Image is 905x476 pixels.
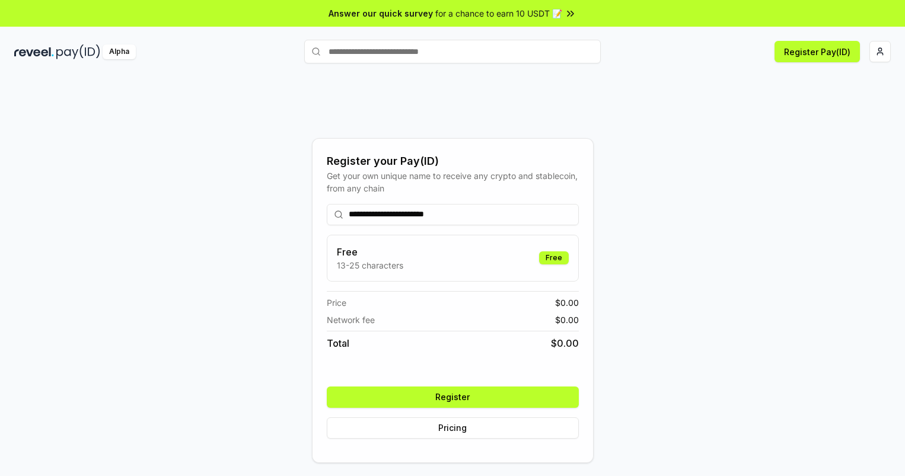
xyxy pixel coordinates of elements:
[551,336,579,350] span: $ 0.00
[337,259,403,271] p: 13-25 characters
[327,314,375,326] span: Network fee
[539,251,569,264] div: Free
[103,44,136,59] div: Alpha
[327,336,349,350] span: Total
[775,41,860,62] button: Register Pay(ID)
[327,170,579,194] div: Get your own unique name to receive any crypto and stablecoin, from any chain
[329,7,433,20] span: Answer our quick survey
[435,7,562,20] span: for a chance to earn 10 USDT 📝
[327,417,579,439] button: Pricing
[327,153,579,170] div: Register your Pay(ID)
[555,314,579,326] span: $ 0.00
[555,296,579,309] span: $ 0.00
[56,44,100,59] img: pay_id
[337,245,403,259] h3: Free
[327,386,579,408] button: Register
[327,296,346,309] span: Price
[14,44,54,59] img: reveel_dark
